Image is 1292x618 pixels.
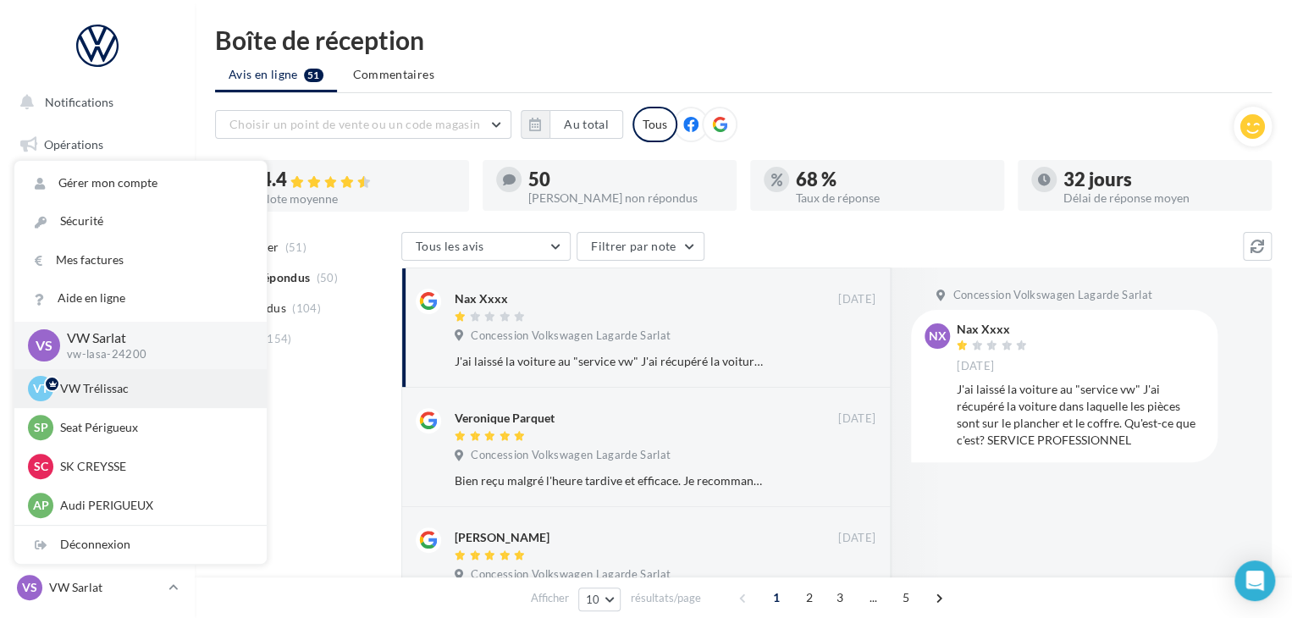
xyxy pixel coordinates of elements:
[929,328,947,345] span: NX
[632,107,677,142] div: Tous
[229,117,480,131] span: Choisir un point de vente ou un code magasin
[838,531,875,546] span: [DATE]
[1234,560,1275,601] div: Open Intercom Messenger
[10,127,185,163] a: Opérations
[45,95,113,109] span: Notifications
[859,584,886,611] span: ...
[34,458,48,475] span: SC
[796,192,991,204] div: Taux de réponse
[578,588,621,611] button: 10
[957,381,1204,449] div: J'ai laissé la voiture au "service vw" J'ai récupéré la voiture dans laquelle les pièces sont sur...
[10,339,185,374] a: Médiathèque
[528,192,723,204] div: [PERSON_NAME] non répondus
[630,590,700,606] span: résultats/page
[586,593,600,606] span: 10
[261,170,456,190] div: 4.4
[14,279,267,317] a: Aide en ligne
[215,27,1272,52] div: Boîte de réception
[838,411,875,427] span: [DATE]
[33,497,49,514] span: AP
[49,579,162,596] p: VW Sarlat
[1063,170,1258,189] div: 32 jours
[892,584,919,611] span: 5
[44,137,103,152] span: Opérations
[14,241,267,279] a: Mes factures
[263,332,292,345] span: (154)
[60,497,246,514] p: Audi PERIGUEUX
[10,479,185,529] a: Campagnes DataOnDemand
[957,323,1031,335] div: Nax Xxxx
[60,458,246,475] p: SK CREYSSE
[60,419,246,436] p: Seat Périgueux
[471,328,671,344] span: Concession Volkswagen Lagarde Sarlat
[471,567,671,582] span: Concession Volkswagen Lagarde Sarlat
[455,290,508,307] div: Nax Xxxx
[14,202,267,240] a: Sécurité
[455,529,549,546] div: [PERSON_NAME]
[10,212,185,248] a: Visibilité en ligne
[10,381,185,417] a: Calendrier
[10,168,185,205] a: Boîte de réception51
[796,584,823,611] span: 2
[528,170,723,189] div: 50
[471,448,671,463] span: Concession Volkswagen Lagarde Sarlat
[826,584,853,611] span: 3
[796,170,991,189] div: 68 %
[549,110,623,139] button: Au total
[531,590,569,606] span: Afficher
[33,380,48,397] span: VT
[215,110,511,139] button: Choisir un point de vente ou un code magasin
[416,239,484,253] span: Tous les avis
[10,255,185,290] a: Campagnes
[957,359,994,374] span: [DATE]
[455,472,765,489] div: Bien reçu malgré l'heure tardive et efficace. Je recommande
[261,193,456,205] div: Note moyenne
[36,335,52,355] span: VS
[401,232,571,261] button: Tous les avis
[455,353,765,370] div: J'ai laissé la voiture au "service vw" J'ai récupéré la voiture dans laquelle les pièces sont sur...
[292,301,321,315] span: (104)
[34,419,48,436] span: SP
[14,526,267,564] div: Déconnexion
[10,296,185,332] a: Contacts
[763,584,790,611] span: 1
[10,422,185,472] a: PLV et print personnalisable
[67,328,240,348] p: VW Sarlat
[952,288,1152,303] span: Concession Volkswagen Lagarde Sarlat
[577,232,704,261] button: Filtrer par note
[285,240,306,254] span: (51)
[22,579,37,596] span: VS
[521,110,623,139] button: Au total
[14,164,267,202] a: Gérer mon compte
[353,66,434,83] span: Commentaires
[1063,192,1258,204] div: Délai de réponse moyen
[455,410,555,427] div: Veronique Parquet
[10,85,178,120] button: Notifications
[67,347,240,362] p: vw-lasa-24200
[14,571,181,604] a: VS VW Sarlat
[60,380,246,397] p: VW Trélissac
[838,292,875,307] span: [DATE]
